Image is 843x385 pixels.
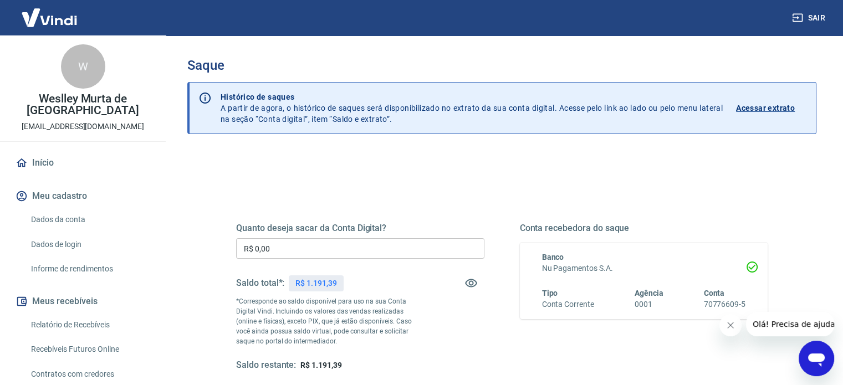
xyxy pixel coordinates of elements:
[13,1,85,34] img: Vindi
[22,121,144,132] p: [EMAIL_ADDRESS][DOMAIN_NAME]
[27,208,152,231] a: Dados da conta
[27,338,152,361] a: Recebíveis Futuros Online
[542,299,594,310] h6: Conta Corrente
[236,278,284,289] h5: Saldo total*:
[719,314,742,336] iframe: Fechar mensagem
[790,8,830,28] button: Sair
[542,263,746,274] h6: Nu Pagamentos S.A.
[9,93,157,116] p: Weslley Murta de [GEOGRAPHIC_DATA]
[187,58,816,73] h3: Saque
[300,361,341,369] span: R$ 1.191,39
[703,299,745,310] h6: 70776609-5
[27,258,152,280] a: Informe de rendimentos
[746,312,834,336] iframe: Mensagem da empresa
[295,278,336,289] p: R$ 1.191,39
[703,289,724,297] span: Conta
[13,151,152,175] a: Início
[520,223,768,234] h5: Conta recebedora do saque
[27,233,152,256] a: Dados de login
[542,289,558,297] span: Tipo
[236,223,484,234] h5: Quanto deseja sacar da Conta Digital?
[236,296,422,346] p: *Corresponde ao saldo disponível para uso na sua Conta Digital Vindi. Incluindo os valores das ve...
[799,341,834,376] iframe: Botão para abrir a janela de mensagens
[27,314,152,336] a: Relatório de Recebíveis
[61,44,105,89] div: W
[236,360,296,371] h5: Saldo restante:
[13,184,152,208] button: Meu cadastro
[542,253,564,261] span: Banco
[736,91,807,125] a: Acessar extrato
[221,91,723,125] p: A partir de agora, o histórico de saques será disponibilizado no extrato da sua conta digital. Ac...
[13,289,152,314] button: Meus recebíveis
[7,8,93,17] span: Olá! Precisa de ajuda?
[635,299,663,310] h6: 0001
[635,289,663,297] span: Agência
[221,91,723,102] p: Histórico de saques
[736,102,795,114] p: Acessar extrato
